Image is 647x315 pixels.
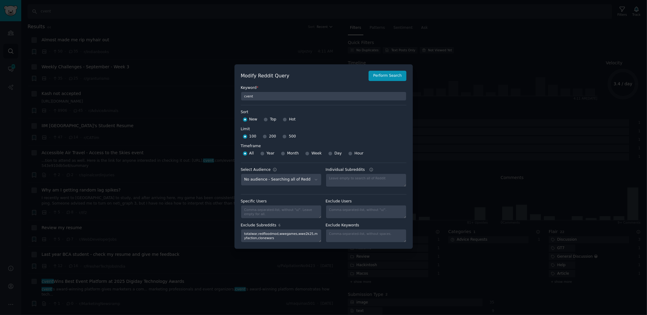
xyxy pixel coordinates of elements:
[249,151,254,156] span: All
[326,223,406,228] label: Exclude Keywords
[241,223,322,228] label: Exclude Subreddits
[278,223,281,227] span: 6
[355,151,364,156] span: Hour
[335,151,342,156] span: Day
[241,229,322,242] textarea: totalwar,redfloodmod,wwegames,wwe2k25,myfaction,clonewars
[269,134,276,139] span: 200
[241,92,406,101] input: Keyword to search on Reddit
[326,167,406,173] label: Individual Subreddits
[249,134,256,139] span: 100
[241,85,406,91] label: Keyword
[270,117,276,122] span: Top
[287,151,299,156] span: Month
[241,199,322,204] label: Specific Users
[326,199,406,204] label: Exclude Users
[289,117,296,122] span: Hot
[241,110,406,115] label: Sort
[369,71,406,81] button: Perform Search
[289,134,296,139] span: 500
[241,167,271,173] div: Select Audience
[241,141,406,149] label: Timeframe
[267,151,275,156] span: Year
[241,72,366,80] h2: Modify Reddit Query
[241,127,250,132] div: Limit
[312,151,322,156] span: Week
[249,117,258,122] span: New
